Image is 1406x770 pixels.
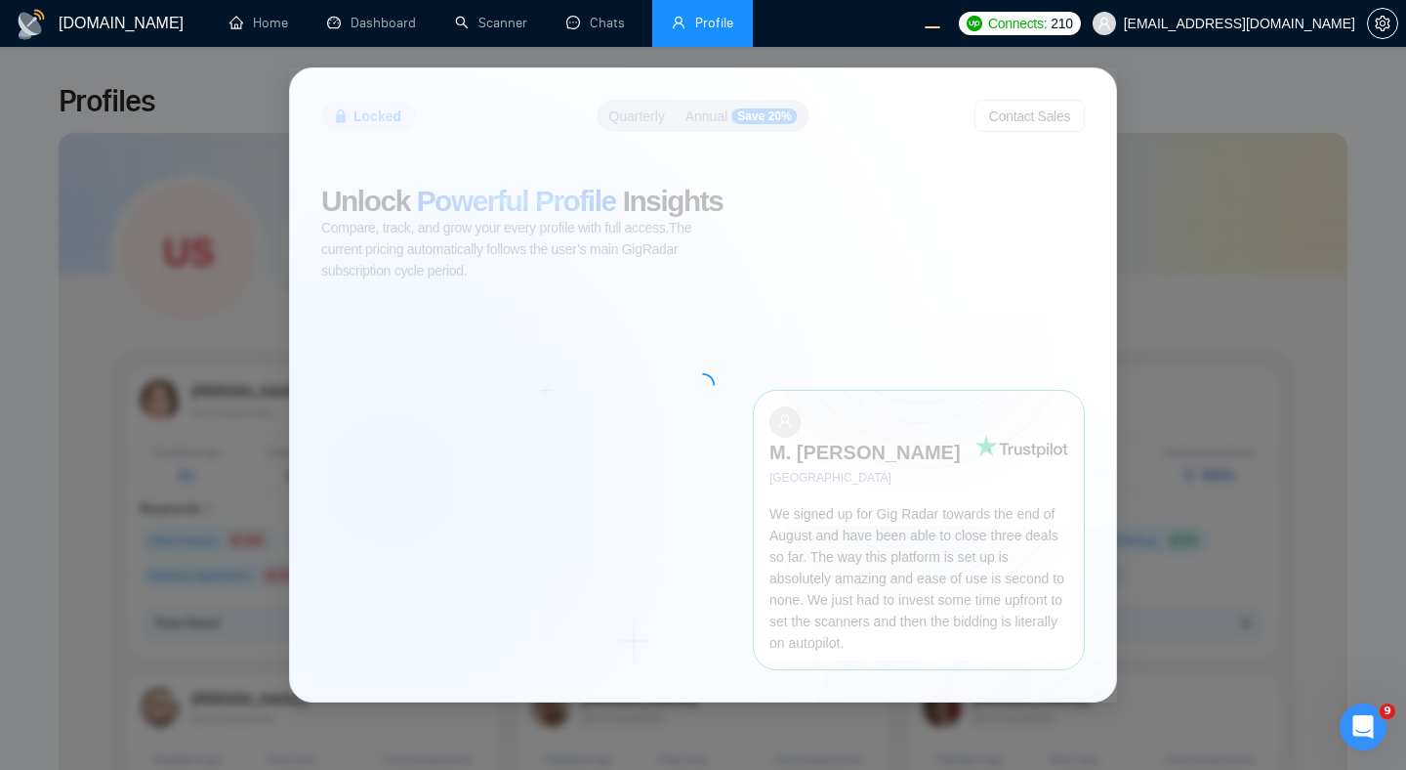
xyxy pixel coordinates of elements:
img: logo [16,9,47,40]
button: setting [1367,8,1398,39]
span: Connects: [988,13,1047,34]
span: loading [689,371,717,399]
iframe: Intercom live chat [1340,704,1386,750]
img: upwork-logo.png [967,16,982,31]
span: 9 [1380,704,1395,719]
a: setting [1367,16,1398,31]
span: setting [1368,16,1397,31]
span: Profile [695,15,733,31]
span: user [672,16,685,29]
a: homeHome [229,15,288,31]
a: searchScanner [455,15,527,31]
a: dashboardDashboard [327,15,416,31]
span: 210 [1051,13,1072,34]
a: messageChats [566,15,633,31]
span: user [1097,17,1111,30]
